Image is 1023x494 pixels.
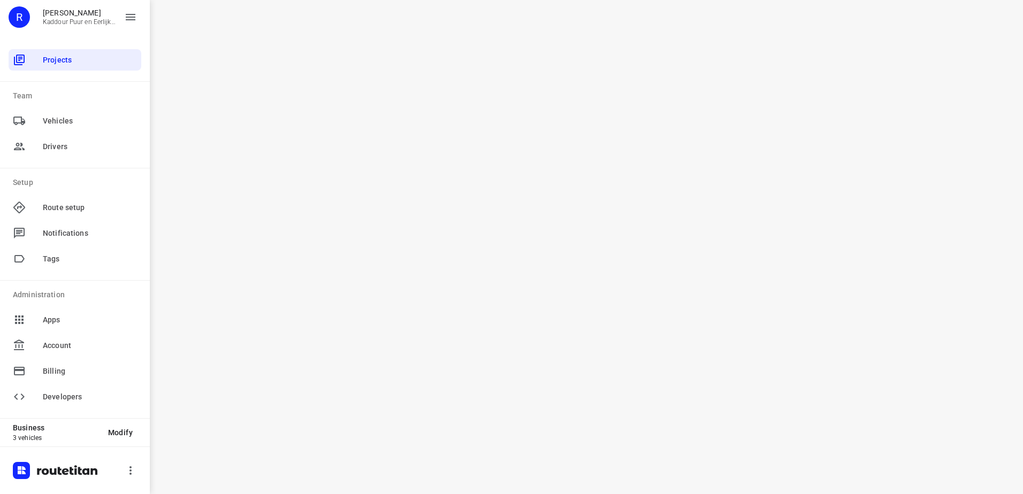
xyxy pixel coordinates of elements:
span: Notifications [43,228,137,239]
span: Projects [43,55,137,66]
span: Apps [43,314,137,326]
span: Drivers [43,141,137,152]
p: Business [13,423,100,432]
div: Billing [9,360,141,382]
div: Drivers [9,136,141,157]
span: Modify [108,428,133,437]
span: Developers [43,391,137,403]
div: Route setup [9,197,141,218]
p: Setup [13,177,141,188]
span: Billing [43,366,137,377]
p: Administration [13,289,141,300]
div: Tags [9,248,141,269]
p: Rachid Kaddour [43,9,116,17]
div: Apps [9,309,141,330]
p: Kaddour Puur en Eerlijk Vlees B.V. [43,18,116,26]
div: Projects [9,49,141,71]
p: Team [13,90,141,102]
button: Modify [100,423,141,442]
span: Account [43,340,137,351]
div: Notifications [9,222,141,244]
div: Developers [9,386,141,407]
div: Account [9,335,141,356]
div: Vehicles [9,110,141,132]
span: Route setup [43,202,137,213]
div: R [9,6,30,28]
p: 3 vehicles [13,434,100,442]
span: Tags [43,253,137,265]
span: Vehicles [43,115,137,127]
